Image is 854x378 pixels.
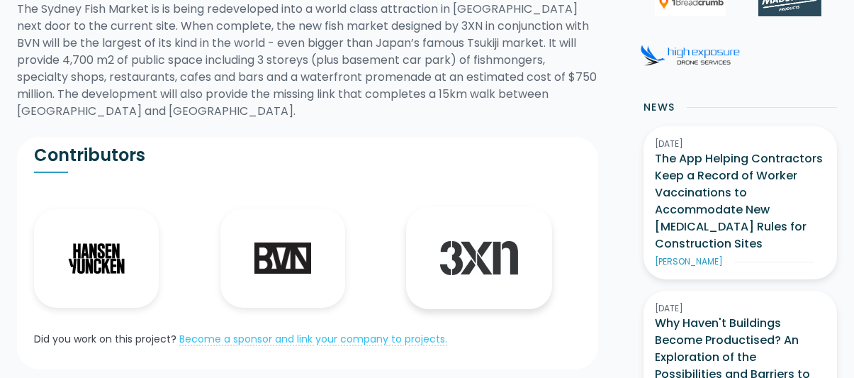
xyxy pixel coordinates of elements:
a: [DATE]The App Helping Contractors Keep a Record of Worker Vaccinations to Accommodate New [MEDICA... [644,126,837,279]
a: Become a sponsor and link your company to projects. [179,332,447,346]
img: 3XN [440,241,518,275]
div: Did you work on this project? [34,332,176,347]
div: [DATE] [655,302,826,315]
div: [DATE] [655,138,826,150]
h2: Contributors [34,145,308,166]
img: BVN [254,243,311,274]
h3: The App Helping Contractors Keep a Record of Worker Vaccinations to Accommodate New [MEDICAL_DATA... [655,150,826,252]
h2: News [644,100,675,115]
div: [PERSON_NAME] [655,255,723,268]
div: The Sydney Fish Market is is being redeveloped into a world class attraction in [GEOGRAPHIC_DATA]... [17,1,598,120]
img: Hansen Yuncken [68,243,125,274]
img: High Exposure [641,45,740,66]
